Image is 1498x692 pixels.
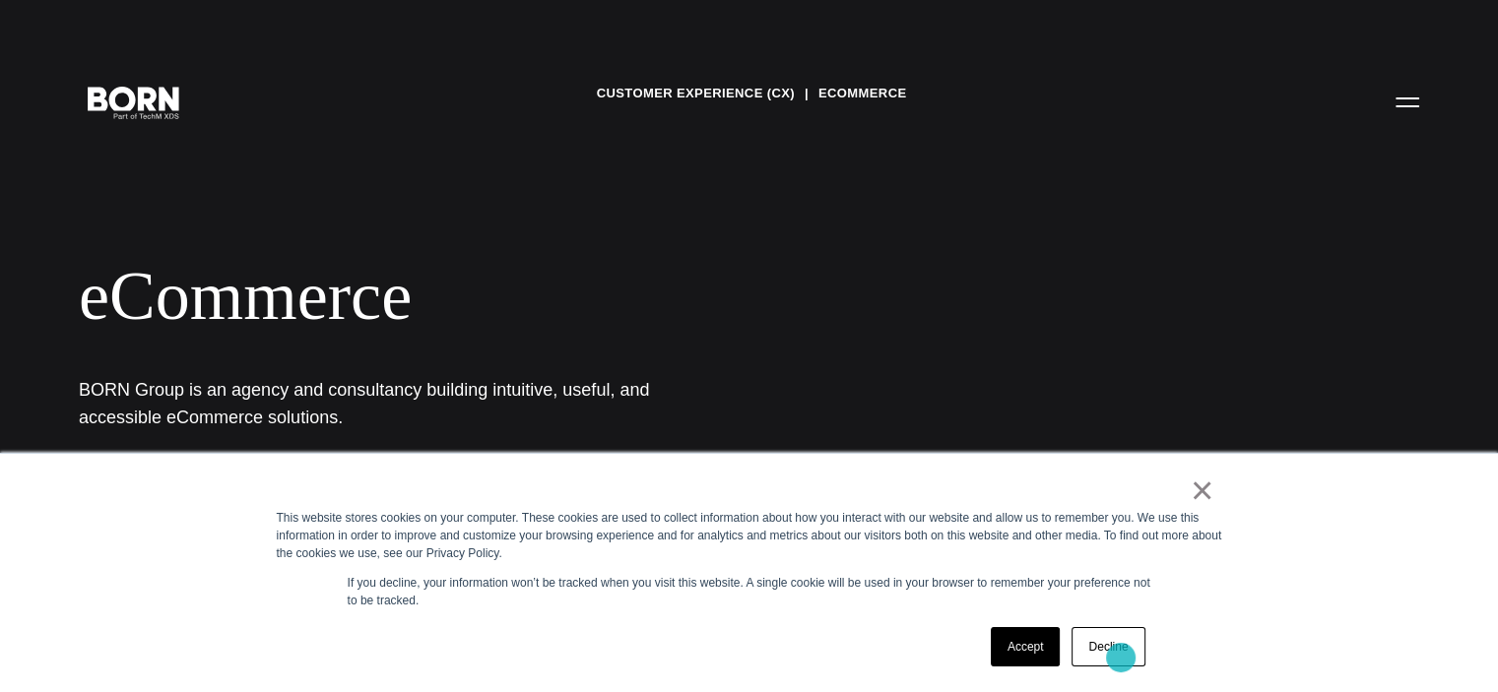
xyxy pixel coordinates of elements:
[1384,81,1431,122] button: Open
[818,79,906,108] a: eCommerce
[991,627,1061,666] a: Accept
[1191,481,1214,499] a: ×
[348,574,1151,609] p: If you decline, your information won’t be tracked when you visit this website. A single cookie wi...
[79,256,1202,337] div: eCommerce
[597,79,795,108] a: Customer Experience (CX)
[277,509,1222,562] div: This website stores cookies on your computer. These cookies are used to collect information about...
[79,376,670,431] h1: BORN Group is an agency and consultancy building intuitive, useful, and accessible eCommerce solu...
[1072,627,1144,666] a: Decline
